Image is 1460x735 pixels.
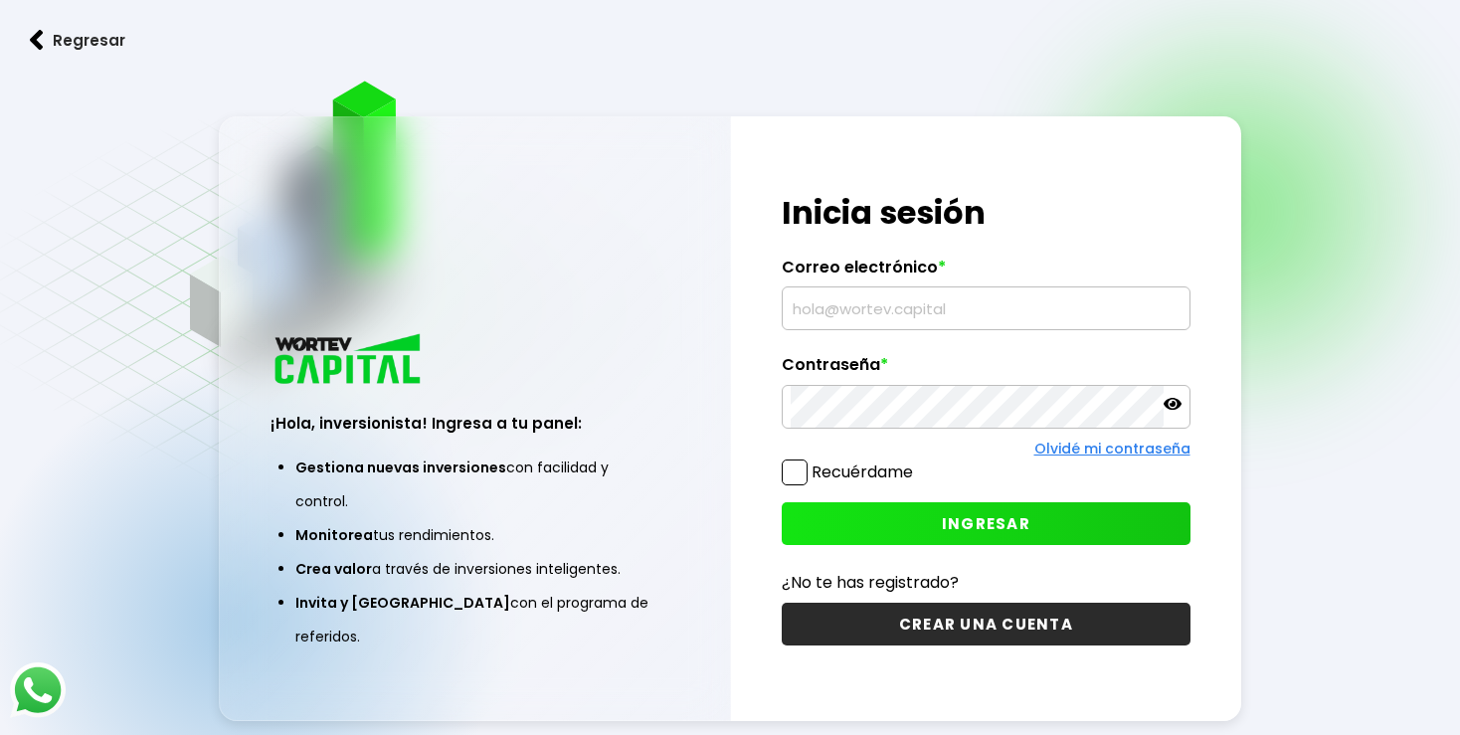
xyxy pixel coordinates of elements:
[295,451,653,518] li: con facilidad y control.
[295,586,653,653] li: con el programa de referidos.
[295,559,372,579] span: Crea valor
[295,518,653,552] li: tus rendimientos.
[812,460,913,483] label: Recuérdame
[782,603,1189,645] button: CREAR UNA CUENTA
[10,662,66,718] img: logos_whatsapp-icon.242b2217.svg
[30,30,44,51] img: flecha izquierda
[295,525,373,545] span: Monitorea
[782,570,1189,645] a: ¿No te has registrado?CREAR UNA CUENTA
[271,331,428,390] img: logo_wortev_capital
[942,513,1030,534] span: INGRESAR
[295,458,506,477] span: Gestiona nuevas inversiones
[295,593,510,613] span: Invita y [GEOGRAPHIC_DATA]
[782,355,1189,385] label: Contraseña
[295,552,653,586] li: a través de inversiones inteligentes.
[782,570,1189,595] p: ¿No te has registrado?
[271,412,678,435] h3: ¡Hola, inversionista! Ingresa a tu panel:
[782,189,1189,237] h1: Inicia sesión
[1034,439,1190,459] a: Olvidé mi contraseña
[791,287,1181,329] input: hola@wortev.capital
[782,258,1189,287] label: Correo electrónico
[782,502,1189,545] button: INGRESAR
